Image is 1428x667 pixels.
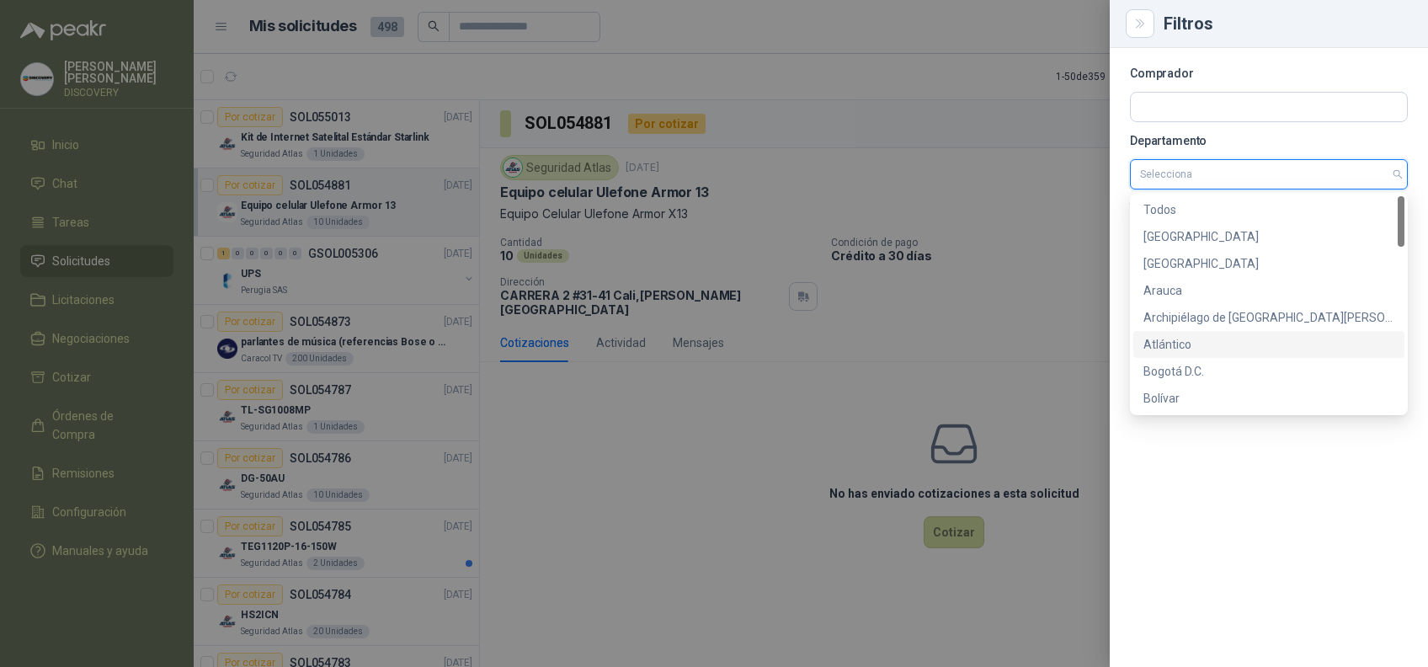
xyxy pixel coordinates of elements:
[1143,281,1394,300] div: Arauca
[1133,223,1404,250] div: Amazonas
[1133,358,1404,385] div: Bogotá D.C.
[1130,68,1408,78] p: Comprador
[1133,277,1404,304] div: Arauca
[1143,335,1394,354] div: Atlántico
[1143,254,1394,273] div: [GEOGRAPHIC_DATA]
[1143,200,1394,219] div: Todos
[1133,250,1404,277] div: Antioquia
[1130,13,1150,34] button: Close
[1133,331,1404,358] div: Atlántico
[1164,15,1408,32] div: Filtros
[1143,362,1394,381] div: Bogotá D.C.
[1143,389,1394,408] div: Bolívar
[1130,136,1408,146] p: Departamento
[1143,227,1394,246] div: [GEOGRAPHIC_DATA]
[1133,196,1404,223] div: Todos
[1133,304,1404,331] div: Archipiélago de San Andrés, Providencia y Santa Catalina
[1143,308,1394,327] div: Archipiélago de [GEOGRAPHIC_DATA][PERSON_NAME], Providencia y [GEOGRAPHIC_DATA][PERSON_NAME]
[1133,385,1404,412] div: Bolívar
